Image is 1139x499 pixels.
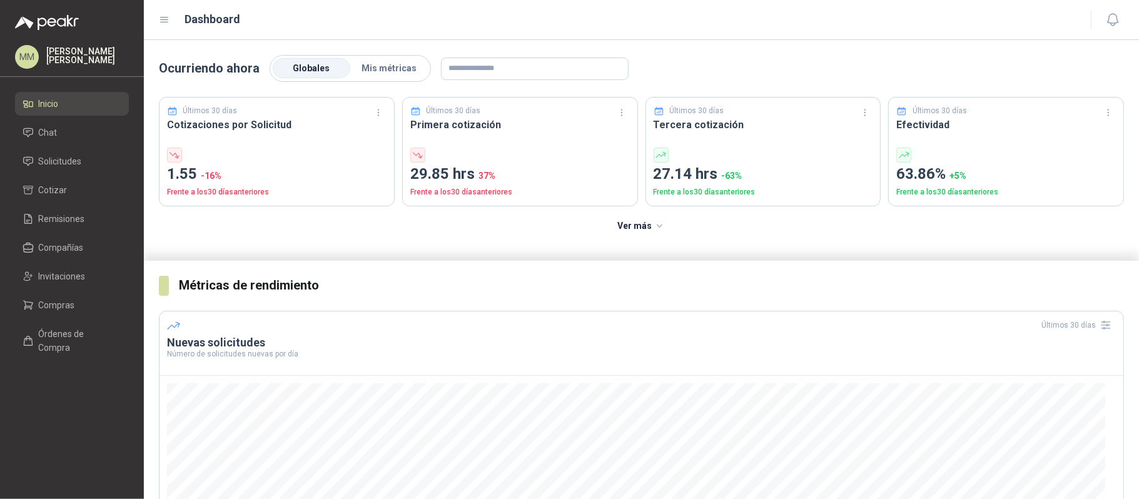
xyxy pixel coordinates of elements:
[949,171,966,181] span: + 5 %
[39,270,86,283] span: Invitaciones
[896,163,1116,186] p: 63.86%
[39,97,59,111] span: Inicio
[167,335,1116,350] h3: Nuevas solicitudes
[410,163,630,186] p: 29.85 hrs
[410,186,630,198] p: Frente a los 30 días anteriores
[362,63,417,73] span: Mis métricas
[185,11,241,28] h1: Dashboard
[39,327,117,355] span: Órdenes de Compra
[39,212,85,226] span: Remisiones
[167,117,387,133] h3: Cotizaciones por Solicitud
[39,154,82,168] span: Solicitudes
[167,163,387,186] p: 1.55
[669,105,724,117] p: Últimos 30 días
[654,163,873,186] p: 27.14 hrs
[1041,315,1116,335] div: Últimos 30 días
[15,293,129,317] a: Compras
[15,121,129,144] a: Chat
[167,350,1116,358] p: Número de solicitudes nuevas por día
[722,171,742,181] span: -63 %
[15,236,129,260] a: Compañías
[293,63,330,73] span: Globales
[201,171,221,181] span: -16 %
[39,298,75,312] span: Compras
[39,126,58,139] span: Chat
[896,186,1116,198] p: Frente a los 30 días anteriores
[39,241,84,255] span: Compañías
[15,207,129,231] a: Remisiones
[654,186,873,198] p: Frente a los 30 días anteriores
[15,322,129,360] a: Órdenes de Compra
[913,105,967,117] p: Últimos 30 días
[896,117,1116,133] h3: Efectividad
[15,149,129,173] a: Solicitudes
[654,117,873,133] h3: Tercera cotización
[15,92,129,116] a: Inicio
[15,45,39,69] div: MM
[46,47,129,64] p: [PERSON_NAME] [PERSON_NAME]
[478,171,495,181] span: 37 %
[426,105,480,117] p: Últimos 30 días
[183,105,238,117] p: Últimos 30 días
[159,59,260,78] p: Ocurriendo ahora
[15,265,129,288] a: Invitaciones
[610,214,672,239] button: Ver más
[15,15,79,30] img: Logo peakr
[179,276,1124,295] h3: Métricas de rendimiento
[167,186,387,198] p: Frente a los 30 días anteriores
[15,178,129,202] a: Cotizar
[410,117,630,133] h3: Primera cotización
[39,183,68,197] span: Cotizar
